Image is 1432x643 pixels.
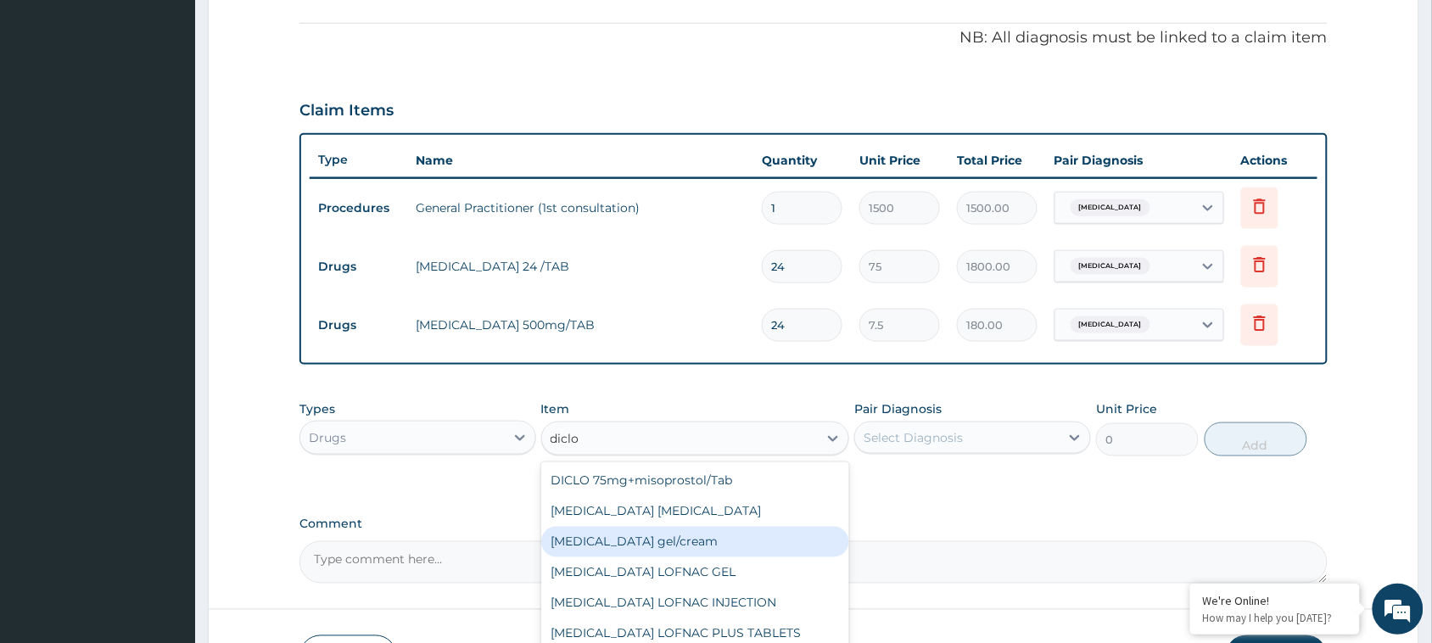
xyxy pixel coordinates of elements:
[851,143,948,177] th: Unit Price
[310,144,407,176] th: Type
[1203,611,1347,625] p: How may I help you today?
[299,517,1328,532] label: Comment
[407,143,753,177] th: Name
[299,102,394,120] h3: Claim Items
[541,588,850,618] div: [MEDICAL_DATA] LOFNAC INJECTION
[1205,422,1307,456] button: Add
[541,400,570,417] label: Item
[753,143,851,177] th: Quantity
[309,429,346,446] div: Drugs
[1071,316,1150,333] span: [MEDICAL_DATA]
[407,308,753,342] td: [MEDICAL_DATA] 500mg/TAB
[1046,143,1233,177] th: Pair Diagnosis
[310,251,407,282] td: Drugs
[299,27,1328,49] p: NB: All diagnosis must be linked to a claim item
[31,85,69,127] img: d_794563401_company_1708531726252_794563401
[1203,593,1347,608] div: We're Online!
[541,527,850,557] div: [MEDICAL_DATA] gel/cream
[407,249,753,283] td: [MEDICAL_DATA] 24 /TAB
[1071,258,1150,275] span: [MEDICAL_DATA]
[88,95,285,117] div: Chat with us now
[299,402,335,417] label: Types
[98,214,234,385] span: We're online!
[541,466,850,496] div: DICLO 75mg+misoprostol/Tab
[1233,143,1317,177] th: Actions
[310,310,407,341] td: Drugs
[1096,400,1157,417] label: Unit Price
[8,463,323,523] textarea: Type your message and hit 'Enter'
[948,143,1046,177] th: Total Price
[864,429,963,446] div: Select Diagnosis
[278,8,319,49] div: Minimize live chat window
[310,193,407,224] td: Procedures
[541,496,850,527] div: [MEDICAL_DATA] [MEDICAL_DATA]
[1071,199,1150,216] span: [MEDICAL_DATA]
[407,191,753,225] td: General Practitioner (1st consultation)
[541,557,850,588] div: [MEDICAL_DATA] LOFNAC GEL
[854,400,942,417] label: Pair Diagnosis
